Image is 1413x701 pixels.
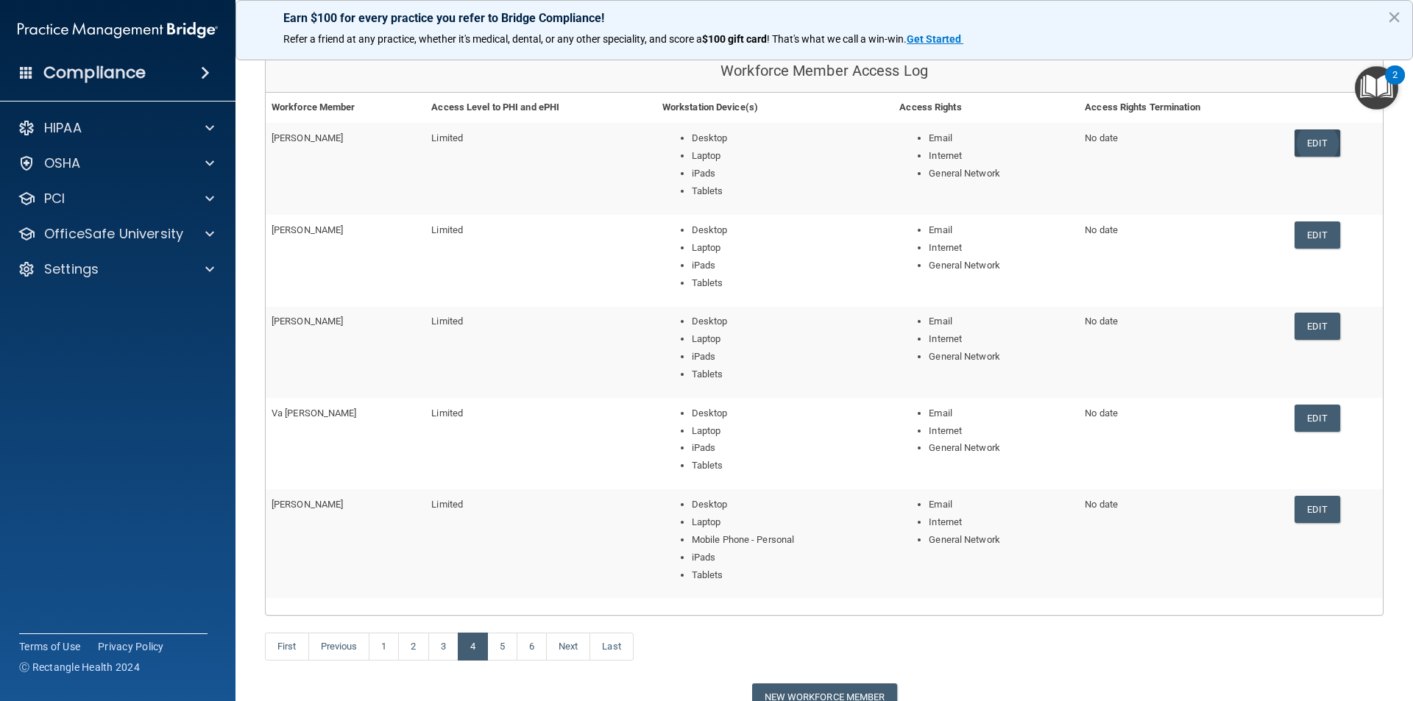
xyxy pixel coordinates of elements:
[18,190,214,207] a: PCI
[272,132,343,143] span: [PERSON_NAME]
[431,499,463,510] span: Limited
[692,313,888,330] li: Desktop
[458,633,488,661] a: 4
[283,11,1365,25] p: Earn $100 for every practice you refer to Bridge Compliance!
[431,316,463,327] span: Limited
[767,33,907,45] span: ! That's what we call a win-win.
[266,93,425,123] th: Workforce Member
[929,257,1073,274] li: General Network
[656,93,894,123] th: Workstation Device(s)
[929,496,1073,513] li: Email
[98,639,164,654] a: Privacy Policy
[929,348,1073,366] li: General Network
[692,457,888,474] li: Tablets
[692,405,888,422] li: Desktop
[272,224,343,235] span: [PERSON_NAME]
[517,633,547,661] a: 6
[692,348,888,366] li: iPads
[1295,221,1339,249] a: Edit
[929,313,1073,330] li: Email
[18,119,214,137] a: HIPAA
[907,33,963,45] a: Get Started
[283,33,702,45] span: Refer a friend at any practice, whether it's medical, dental, or any other speciality, and score a
[266,50,1383,93] div: Workforce Member Access Log
[44,154,81,172] p: OSHA
[907,33,961,45] strong: Get Started
[692,531,888,549] li: Mobile Phone - Personal
[1085,316,1118,327] span: No date
[929,439,1073,457] li: General Network
[692,566,888,584] li: Tablets
[929,422,1073,440] li: Internet
[1355,66,1398,110] button: Open Resource Center, 2 new notifications
[272,316,343,327] span: [PERSON_NAME]
[265,633,309,661] a: First
[692,366,888,383] li: Tablets
[18,154,214,172] a: OSHA
[44,119,82,137] p: HIPAA
[43,63,146,83] h4: Compliance
[692,182,888,200] li: Tablets
[1295,405,1339,432] a: Edit
[431,408,463,419] span: Limited
[1295,313,1339,340] a: Edit
[19,660,140,675] span: Ⓒ Rectangle Health 2024
[929,221,1073,239] li: Email
[692,549,888,566] li: iPads
[1085,408,1118,419] span: No date
[929,531,1073,549] li: General Network
[692,165,888,182] li: iPads
[692,496,888,513] li: Desktop
[431,224,463,235] span: Limited
[18,260,214,278] a: Settings
[431,132,463,143] span: Limited
[893,93,1079,123] th: Access Rights
[19,639,80,654] a: Terms of Use
[44,190,65,207] p: PCI
[1085,224,1118,235] span: No date
[702,33,767,45] strong: $100 gift card
[589,633,633,661] a: Last
[692,221,888,239] li: Desktop
[546,633,590,661] a: Next
[425,93,656,123] th: Access Level to PHI and ePHI
[929,513,1073,531] li: Internet
[1295,496,1339,523] a: Edit
[398,633,428,661] a: 2
[272,408,357,419] span: Va [PERSON_NAME]
[692,129,888,147] li: Desktop
[1085,499,1118,510] span: No date
[692,257,888,274] li: iPads
[1392,75,1398,94] div: 2
[692,274,888,292] li: Tablets
[929,330,1073,348] li: Internet
[487,633,517,661] a: 5
[929,239,1073,257] li: Internet
[1387,5,1401,29] button: Close
[428,633,458,661] a: 3
[18,15,218,45] img: PMB logo
[369,633,399,661] a: 1
[1079,93,1289,123] th: Access Rights Termination
[692,439,888,457] li: iPads
[929,405,1073,422] li: Email
[44,260,99,278] p: Settings
[692,513,888,531] li: Laptop
[929,147,1073,165] li: Internet
[308,633,370,661] a: Previous
[692,330,888,348] li: Laptop
[18,225,214,243] a: OfficeSafe University
[44,225,183,243] p: OfficeSafe University
[692,147,888,165] li: Laptop
[692,239,888,257] li: Laptop
[929,129,1073,147] li: Email
[692,422,888,440] li: Laptop
[1085,132,1118,143] span: No date
[272,499,343,510] span: [PERSON_NAME]
[1295,129,1339,157] a: Edit
[929,165,1073,182] li: General Network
